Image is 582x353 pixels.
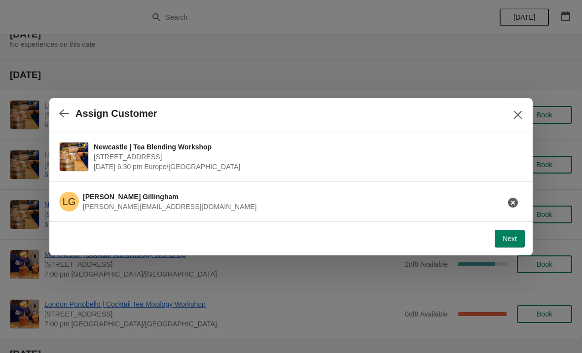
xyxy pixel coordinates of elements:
span: Laura [59,192,79,212]
h2: Assign Customer [75,108,157,119]
span: [DATE] 6:30 pm Europe/[GEOGRAPHIC_DATA] [94,162,518,172]
span: [PERSON_NAME] Gillingham [83,193,179,201]
text: LG [63,196,76,207]
span: Next [503,235,517,243]
span: [STREET_ADDRESS] [94,152,518,162]
span: [PERSON_NAME][EMAIL_ADDRESS][DOMAIN_NAME] [83,203,256,211]
button: Next [495,230,525,247]
button: Close [509,106,527,124]
img: Newcastle | Tea Blending Workshop | 123 Grainger Street, Newcastle upon Tyne, NE1 5AE | August 15... [60,142,88,171]
span: Newcastle | Tea Blending Workshop [94,142,518,152]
